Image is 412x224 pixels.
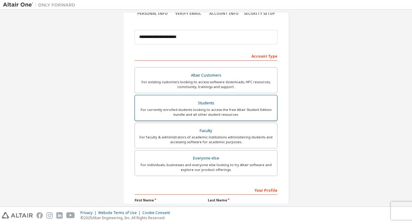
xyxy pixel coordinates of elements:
div: Students [139,99,273,107]
div: Faculty [139,127,273,135]
div: Your Profile [135,185,277,195]
div: For currently enrolled students looking to access the free Altair Student Edition bundle and all ... [139,107,273,117]
p: © 2025 Altair Engineering, Inc. All Rights Reserved. [80,215,173,220]
div: Cookie Consent [142,210,173,215]
div: For individuals, businesses and everyone else looking to try Altair software and explore our prod... [139,162,273,172]
img: altair_logo.svg [2,212,33,219]
img: linkedin.svg [56,212,63,219]
div: Altair Customers [139,71,273,80]
div: Account Type [135,51,277,61]
div: Website Terms of Use [98,210,142,215]
img: youtube.svg [66,212,75,219]
div: Personal Info [135,11,170,16]
div: Account Info [206,11,242,16]
div: For existing customers looking to access software downloads, HPC resources, community, trainings ... [139,80,273,89]
div: Verify Email [170,11,206,16]
div: Privacy [80,210,98,215]
img: instagram.svg [46,212,53,219]
img: facebook.svg [36,212,43,219]
label: Last Name [208,198,277,203]
img: Altair One [3,2,78,8]
div: Everyone else [139,154,273,162]
div: For faculty & administrators of academic institutions administering students and accessing softwa... [139,135,273,144]
label: First Name [135,198,204,203]
div: Security Setup [242,11,278,16]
